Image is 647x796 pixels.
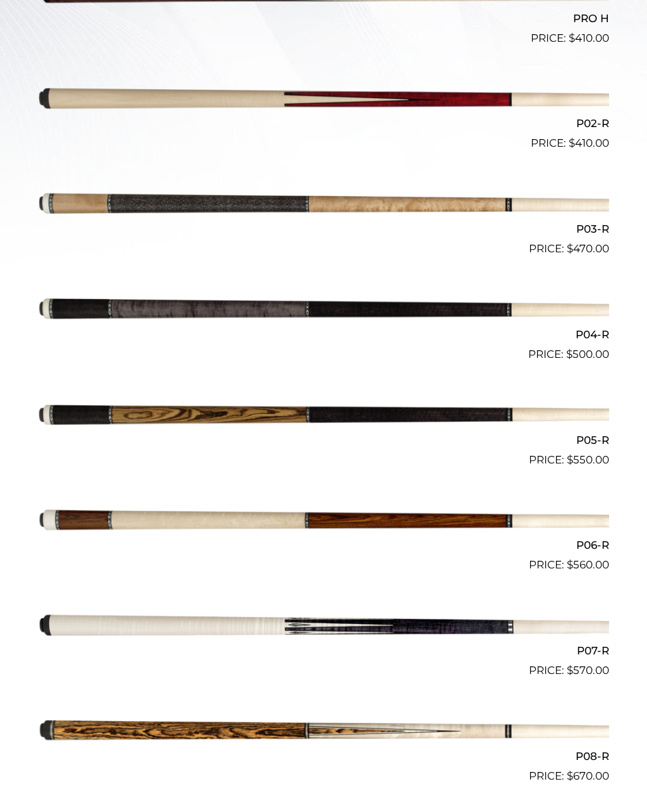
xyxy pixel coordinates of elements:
a: P05-R $550.00 [38,368,609,468]
span: $ [567,664,573,677]
a: P06-R $560.00 [38,474,609,573]
span: $ [569,32,575,44]
a: P02-R $410.00 [38,52,609,152]
a: P03-R $470.00 [38,157,609,257]
bdi: 500.00 [566,348,609,360]
a: P08-R $670.00 [38,684,609,784]
span: $ [567,242,573,255]
span: $ [567,769,573,782]
bdi: 560.00 [567,558,609,571]
img: P06-R [38,474,609,568]
img: P02-R [38,52,609,147]
a: P07-R $570.00 [38,579,609,678]
bdi: 570.00 [567,664,609,677]
span: $ [569,137,575,149]
img: P05-R [38,368,609,463]
bdi: 550.00 [567,453,609,466]
img: P04-R [38,262,609,357]
span: $ [567,453,573,466]
bdi: 410.00 [569,32,609,44]
bdi: 470.00 [567,242,609,255]
a: P04-R $500.00 [38,262,609,362]
img: P08-R [38,684,609,779]
img: P03-R [38,157,609,252]
img: P07-R [38,579,609,673]
bdi: 670.00 [567,769,609,782]
span: $ [566,348,572,360]
bdi: 410.00 [569,137,609,149]
span: $ [567,558,573,571]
